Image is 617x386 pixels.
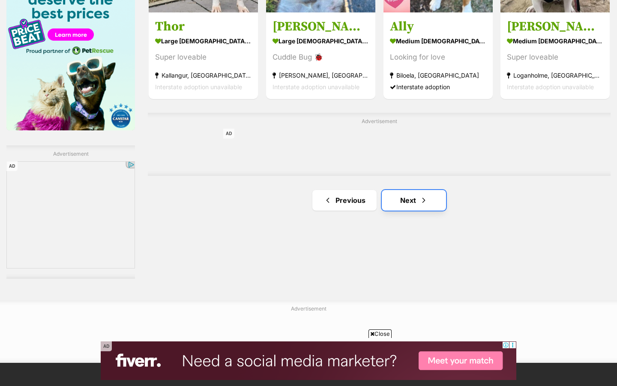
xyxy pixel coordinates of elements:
[507,69,603,81] strong: Loganholme, [GEOGRAPHIC_DATA]
[273,18,369,35] h3: [PERSON_NAME]
[155,83,242,90] span: Interstate adoption unavailable
[390,51,486,63] div: Looking for love
[155,69,252,81] strong: Kallangur, [GEOGRAPHIC_DATA]
[6,145,135,279] div: Advertisement
[6,161,18,171] span: AD
[500,12,610,99] a: [PERSON_NAME] medium [DEMOGRAPHIC_DATA] Dog Super loveable Loganholme, [GEOGRAPHIC_DATA] Intersta...
[273,51,369,63] div: Cuddle Bug 🐞
[382,190,446,211] a: Next page
[273,69,369,81] strong: [PERSON_NAME], [GEOGRAPHIC_DATA]
[507,83,594,90] span: Interstate adoption unavailable
[273,83,359,90] span: Interstate adoption unavailable
[312,190,377,211] a: Previous page
[390,69,486,81] strong: Biloela, [GEOGRAPHIC_DATA]
[507,51,603,63] div: Super loveable
[507,35,603,47] strong: medium [DEMOGRAPHIC_DATA] Dog
[390,35,486,47] strong: medium [DEMOGRAPHIC_DATA] Dog
[148,113,611,176] div: Advertisement
[273,35,369,47] strong: large [DEMOGRAPHIC_DATA] Dog
[149,12,258,99] a: Thor large [DEMOGRAPHIC_DATA] Dog Super loveable Kallangur, [GEOGRAPHIC_DATA] Interstate adoption...
[122,0,128,6] img: adc.png
[390,18,486,35] h3: Ally
[101,341,112,351] span: AD
[383,12,493,99] a: Ally medium [DEMOGRAPHIC_DATA] Dog Looking for love Biloela, [GEOGRAPHIC_DATA] Interstate adoption
[223,129,234,139] span: AD
[155,18,252,35] h3: Thor
[155,35,252,47] strong: large [DEMOGRAPHIC_DATA] Dog
[155,51,252,63] div: Super loveable
[390,81,486,93] div: Interstate adoption
[266,12,375,99] a: [PERSON_NAME] large [DEMOGRAPHIC_DATA] Dog Cuddle Bug 🐞 [PERSON_NAME], [GEOGRAPHIC_DATA] Intersta...
[507,18,603,35] h3: [PERSON_NAME]
[148,190,611,211] nav: Pagination
[223,129,535,167] iframe: Advertisement
[368,329,392,338] span: Close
